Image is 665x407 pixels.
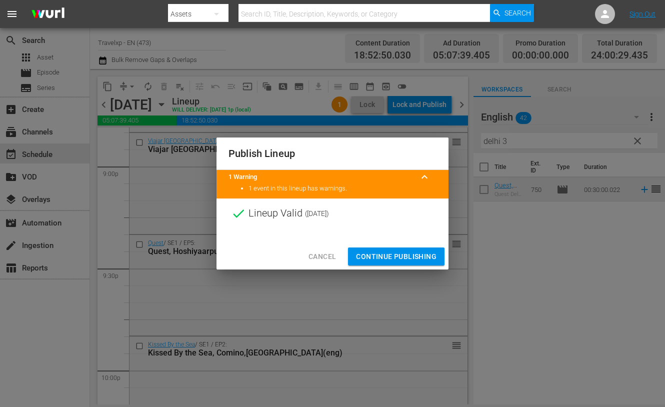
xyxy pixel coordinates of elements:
span: menu [6,8,18,20]
span: Cancel [308,250,336,263]
span: keyboard_arrow_up [418,171,430,183]
span: Search [504,4,531,22]
button: Cancel [300,247,344,266]
img: ans4CAIJ8jUAAAAAAAAAAAAAAAAAAAAAAAAgQb4GAAAAAAAAAAAAAAAAAAAAAAAAJMjXAAAAAAAAAAAAAAAAAAAAAAAAgAT5G... [24,2,72,26]
a: Sign Out [629,10,655,18]
div: Lineup Valid [216,198,448,228]
span: Continue Publishing [356,250,436,263]
span: ( [DATE] ) [305,206,329,221]
li: 1 event in this lineup has warnings. [248,184,436,193]
button: keyboard_arrow_up [412,165,436,189]
h2: Publish Lineup [228,145,436,161]
title: 1 Warning [228,172,412,182]
button: Continue Publishing [348,247,444,266]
